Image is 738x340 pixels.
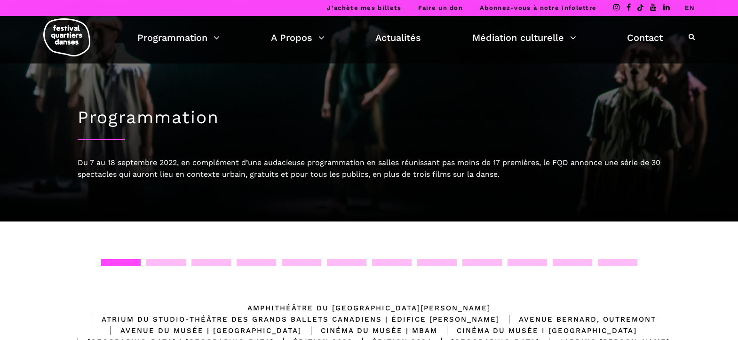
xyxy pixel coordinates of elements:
[627,30,663,46] a: Contact
[302,325,437,336] div: Cinéma du Musée | MBAM
[43,18,90,56] img: logo-fqd-med
[327,4,401,11] a: J’achète mes billets
[480,4,596,11] a: Abonnez-vous à notre infolettre
[437,325,637,336] div: Cinéma du Musée I [GEOGRAPHIC_DATA]
[78,107,661,128] h1: Programmation
[82,314,500,325] div: Atrium du Studio-Théâtre des Grands Ballets Canadiens | Édifice [PERSON_NAME]
[271,30,325,46] a: A Propos
[78,157,661,181] div: Du 7 au 18 septembre 2022, en complément d’une audacieuse programmation en salles réunissant pas ...
[472,30,576,46] a: Médiation culturelle
[375,30,421,46] a: Actualités
[500,314,656,325] div: Avenue Bernard, Outremont
[685,4,695,11] a: EN
[137,30,220,46] a: Programmation
[247,302,491,314] div: Amphithéâtre du [GEOGRAPHIC_DATA][PERSON_NAME]
[101,325,302,336] div: Avenue du Musée | [GEOGRAPHIC_DATA]
[418,4,463,11] a: Faire un don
